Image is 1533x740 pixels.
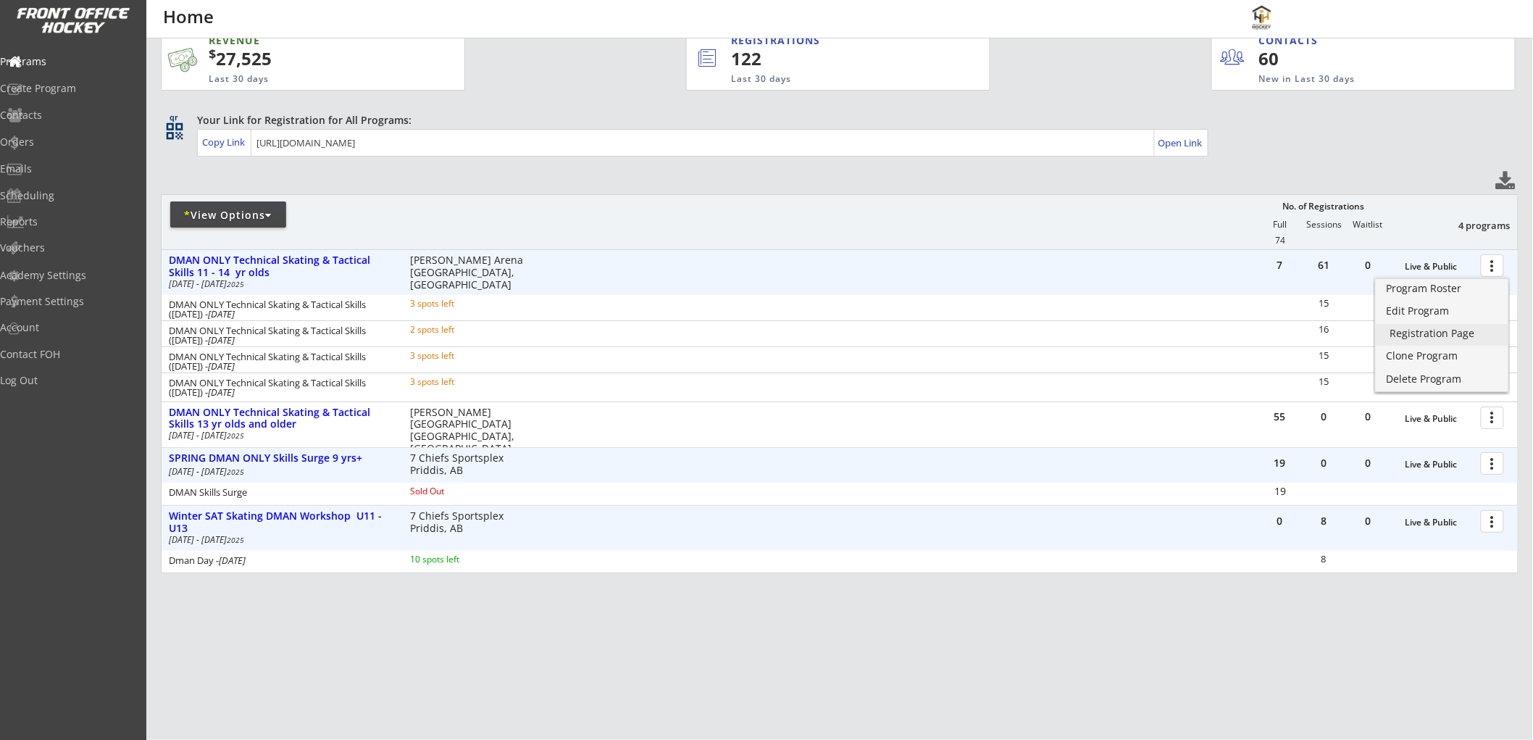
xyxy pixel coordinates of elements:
[169,488,390,497] div: DMAN Skills Surge
[1346,220,1390,230] div: Waitlist
[410,299,504,308] div: 3 spots left
[169,254,395,279] div: DMAN ONLY Technical Skating & Tactical Skills 11 - 14 yr olds
[1376,302,1508,323] a: Edit Program
[169,326,390,345] div: DMAN ONLY Technical Skating & Tactical Skills ([DATE]) -
[165,113,183,122] div: qr
[410,555,504,564] div: 10 spots left
[1481,254,1504,277] button: more_vert
[227,279,244,289] em: 2025
[197,113,1474,128] div: Your Link for Registration for All Programs:
[1303,325,1345,334] div: 16
[1435,219,1511,232] div: 4 programs
[1481,452,1504,475] button: more_vert
[410,452,524,477] div: 7 Chiefs Sportsplex Priddis, AB
[1258,458,1302,468] div: 19
[1258,516,1302,526] div: 0
[1387,306,1498,316] div: Edit Program
[1303,516,1346,526] div: 8
[1347,412,1390,422] div: 0
[169,378,390,397] div: DMAN ONLY Technical Skating & Tactical Skills ([DATE]) -
[208,386,235,399] em: [DATE]
[1481,407,1504,429] button: more_vert
[164,120,185,142] button: qr_code
[1347,516,1390,526] div: 0
[1303,458,1346,468] div: 0
[1279,201,1369,212] div: No. of Registrations
[1390,328,1494,338] div: Registration Page
[169,431,390,440] div: [DATE] - [DATE]
[170,208,286,223] div: View Options
[1405,517,1474,528] div: Live & Public
[1258,220,1302,230] div: Full
[209,73,394,86] div: Last 30 days
[1259,236,1303,246] div: 74
[169,510,395,535] div: Winter SAT Skating DMAN Workshop U11 - U13
[1303,351,1345,360] div: 15
[1258,412,1302,422] div: 55
[1481,510,1504,533] button: more_vert
[1405,414,1474,424] div: Live & Public
[1387,351,1498,361] div: Clone Program
[410,352,504,360] div: 3 spots left
[1303,260,1346,270] div: 61
[169,467,390,476] div: [DATE] - [DATE]
[1405,460,1474,470] div: Live & Public
[731,73,930,86] div: Last 30 days
[1259,33,1325,48] div: CONTACTS
[209,45,216,62] sup: $
[209,33,394,48] div: REVENUE
[731,46,941,71] div: 122
[169,352,390,371] div: DMAN ONLY Technical Skating & Tactical Skills ([DATE]) -
[1258,260,1302,270] div: 7
[410,325,504,334] div: 2 spots left
[1303,220,1346,230] div: Sessions
[1303,377,1345,386] div: 15
[410,254,524,291] div: [PERSON_NAME] Arena [GEOGRAPHIC_DATA], [GEOGRAPHIC_DATA]
[731,33,922,48] div: REGISTRATIONS
[219,554,246,567] em: [DATE]
[1387,283,1498,294] div: Program Roster
[1303,412,1346,422] div: 0
[208,359,235,373] em: [DATE]
[169,556,390,565] div: Dman Day -
[208,333,235,346] em: [DATE]
[410,510,524,535] div: 7 Chiefs Sportsplex Priddis, AB
[169,536,390,544] div: [DATE] - [DATE]
[410,407,524,455] div: [PERSON_NAME][GEOGRAPHIC_DATA] [GEOGRAPHIC_DATA], [GEOGRAPHIC_DATA]
[169,407,395,431] div: DMAN ONLY Technical Skating & Tactical Skills 13 yr olds and older
[1387,374,1498,384] div: Delete Program
[410,487,504,496] div: Sold Out
[169,300,390,319] div: DMAN ONLY Technical Skating & Tactical Skills ([DATE]) -
[1158,137,1204,149] div: Open Link
[1158,133,1204,153] a: Open Link
[202,136,248,149] div: Copy Link
[169,280,390,288] div: [DATE] - [DATE]
[1376,324,1508,346] a: Registration Page
[1405,262,1474,272] div: Live & Public
[410,378,504,386] div: 3 spots left
[227,535,244,545] em: 2025
[1376,279,1508,301] a: Program Roster
[1259,486,1302,496] div: 19
[209,46,419,71] div: 27,525
[1303,299,1345,308] div: 15
[1259,73,1448,86] div: New in Last 30 days
[1347,260,1390,270] div: 0
[208,307,235,320] em: [DATE]
[1259,46,1348,71] div: 60
[169,452,395,465] div: SPRING DMAN ONLY Skills Surge 9 yrs+
[1303,554,1345,564] div: 8
[1347,458,1390,468] div: 0
[227,431,244,441] em: 2025
[227,467,244,477] em: 2025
